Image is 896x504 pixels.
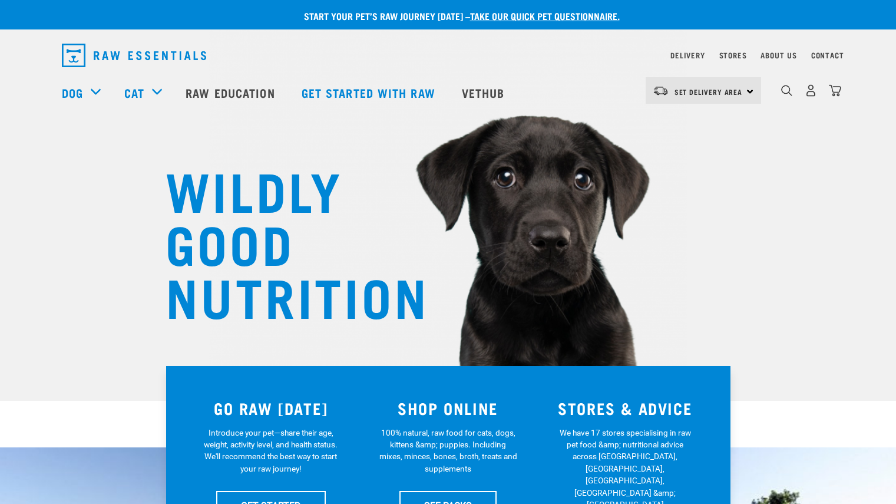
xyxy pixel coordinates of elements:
img: Raw Essentials Logo [62,44,206,67]
h1: WILDLY GOOD NUTRITION [166,162,401,321]
a: Stores [719,53,747,57]
h3: STORES & ADVICE [544,399,707,417]
span: Set Delivery Area [675,90,743,94]
img: home-icon-1@2x.png [781,85,792,96]
h3: SHOP ONLINE [366,399,530,417]
a: Raw Education [174,69,289,116]
nav: dropdown navigation [52,39,844,72]
a: Dog [62,84,83,101]
a: About Us [761,53,796,57]
img: user.png [805,84,817,97]
h3: GO RAW [DATE] [190,399,353,417]
a: take our quick pet questionnaire. [470,13,620,18]
p: Introduce your pet—share their age, weight, activity level, and health status. We'll recommend th... [201,427,340,475]
img: van-moving.png [653,85,669,96]
a: Delivery [670,53,705,57]
a: Vethub [450,69,520,116]
a: Contact [811,53,844,57]
p: 100% natural, raw food for cats, dogs, kittens &amp; puppies. Including mixes, minces, bones, bro... [379,427,517,475]
a: Cat [124,84,144,101]
img: home-icon@2x.png [829,84,841,97]
a: Get started with Raw [290,69,450,116]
